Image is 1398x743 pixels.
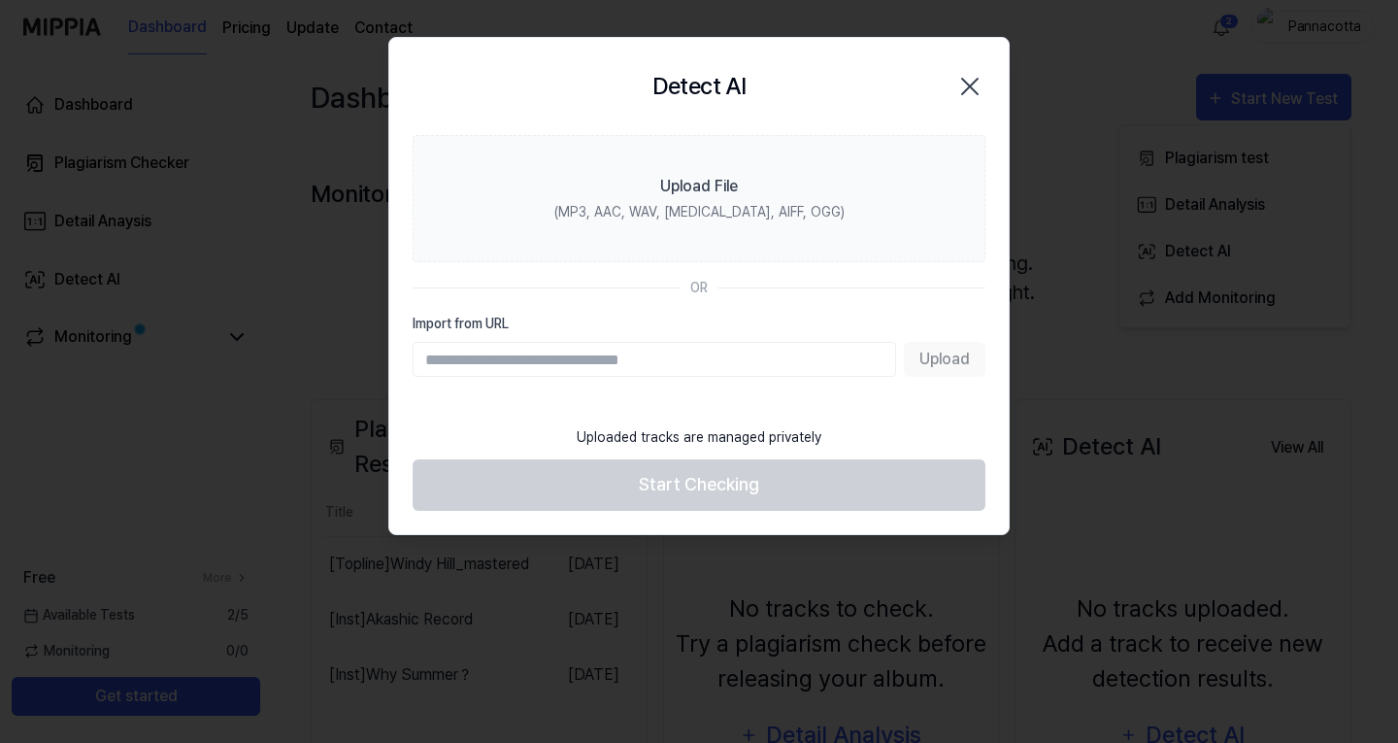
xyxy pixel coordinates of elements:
div: (MP3, AAC, WAV, [MEDICAL_DATA], AIFF, OGG) [554,202,845,222]
label: Import from URL [413,314,985,334]
h2: Detect AI [652,69,747,104]
div: Upload File [660,175,738,198]
div: Uploaded tracks are managed privately [565,416,833,459]
div: OR [690,278,708,298]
